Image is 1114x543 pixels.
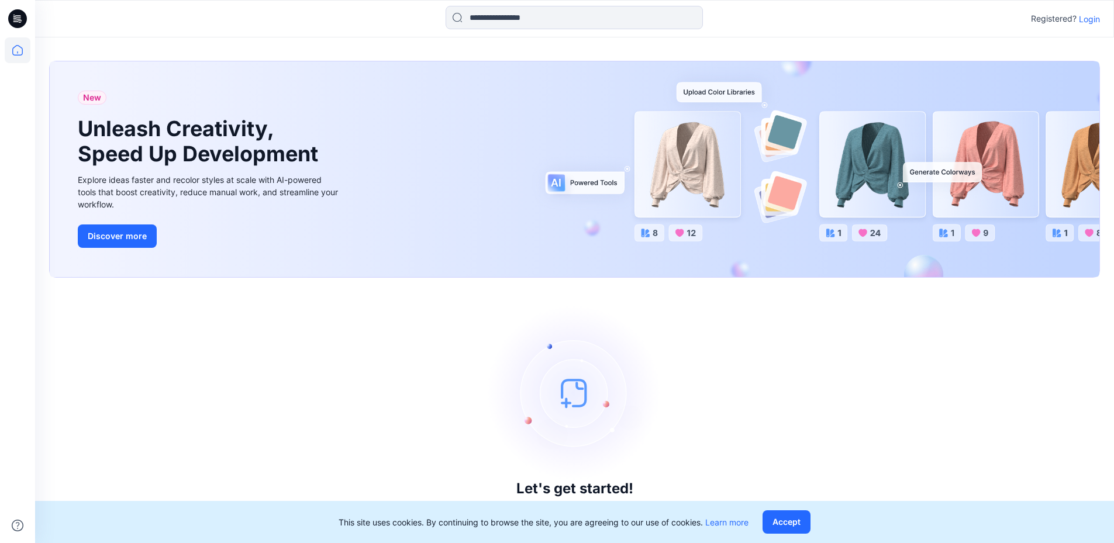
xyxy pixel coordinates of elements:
p: This site uses cookies. By continuing to browse the site, you are agreeing to our use of cookies. [339,516,749,528]
span: New [83,91,101,105]
h1: Unleash Creativity, Speed Up Development [78,116,323,167]
a: Discover more [78,224,341,248]
div: Explore ideas faster and recolor styles at scale with AI-powered tools that boost creativity, red... [78,174,341,210]
p: Registered? [1031,12,1077,26]
h3: Let's get started! [516,480,633,497]
a: Learn more [705,517,749,527]
button: Accept [763,510,811,534]
p: Login [1079,13,1100,25]
button: Discover more [78,224,157,248]
img: empty-state-image.svg [487,305,663,480]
